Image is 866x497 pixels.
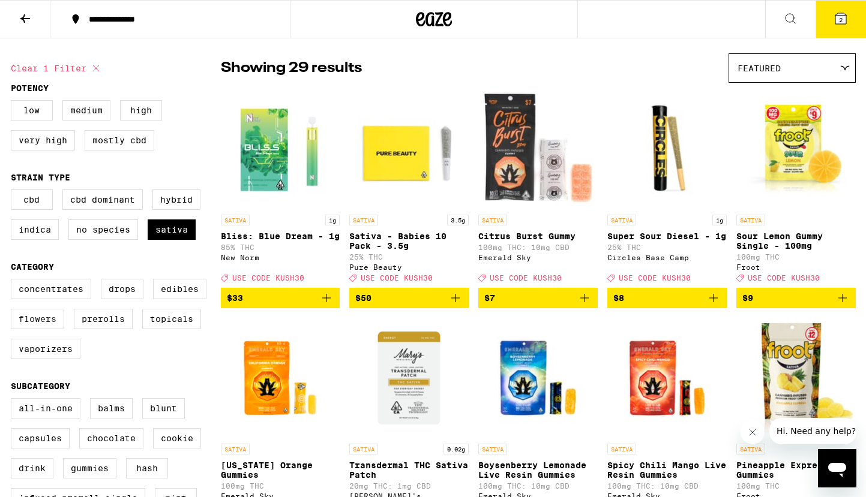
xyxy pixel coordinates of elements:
span: $8 [613,293,624,303]
p: Bliss: Blue Dream - 1g [221,231,340,241]
label: Flowers [11,309,64,329]
span: USE CODE KUSH30 [619,274,691,282]
button: Add to bag [736,288,856,308]
p: Pineapple Express Gummies [736,460,856,480]
label: Blunt [142,398,185,418]
p: SATIVA [221,215,250,225]
img: Froot - Pineapple Express Gummies [736,318,856,438]
span: USE CODE KUSH30 [748,274,820,282]
p: 25% THC [349,253,469,261]
img: New Norm - Bliss: Blue Dream - 1g [221,89,340,209]
label: Balms [90,398,133,418]
label: Prerolls [74,309,133,329]
img: Mary's Medicinals - Transdermal THC Sativa Patch [349,318,469,438]
p: 25% THC [607,243,727,251]
legend: Strain Type [11,173,70,182]
legend: Potency [11,83,49,93]
p: SATIVA [736,215,765,225]
p: 1g [712,215,727,225]
label: Concentrates [11,279,91,299]
p: Sativa - Babies 10 Pack - 3.5g [349,231,469,251]
span: USE CODE KUSH30 [361,274,433,282]
p: Spicy Chili Mango Live Resin Gummies [607,460,727,480]
p: SATIVA [349,215,378,225]
button: Add to bag [349,288,469,308]
span: USE CODE KUSH30 [232,274,304,282]
label: Mostly CBD [85,130,154,150]
label: Very High [11,130,75,150]
img: Froot - Sour Lemon Gummy Single - 100mg [736,89,856,209]
p: SATIVA [478,215,507,225]
p: Transdermal THC Sativa Patch [349,460,469,480]
div: Circles Base Camp [607,254,727,261]
span: $33 [227,293,243,303]
p: 100mg THC: 10mg CBD [478,482,598,490]
button: Clear 1 filter [11,53,103,83]
label: Drops [101,279,143,299]
p: Showing 29 results [221,58,362,79]
button: Add to bag [221,288,340,308]
div: Pure Beauty [349,263,469,271]
p: SATIVA [478,444,507,454]
iframe: Close message [741,420,765,444]
p: 1g [325,215,340,225]
p: 100mg THC [736,482,856,490]
a: Open page for Sour Lemon Gummy Single - 100mg from Froot [736,89,856,288]
label: Capsules [11,428,70,448]
img: Emerald Sky - Spicy Chili Mango Live Resin Gummies [607,318,727,438]
img: Emerald Sky - Citrus Burst Gummy [478,89,598,209]
button: 2 [816,1,866,38]
a: Open page for Super Sour Diesel - 1g from Circles Base Camp [607,89,727,288]
p: SATIVA [607,215,636,225]
label: Topicals [142,309,201,329]
p: 100mg THC [736,253,856,261]
label: Low [11,100,53,121]
label: CBD Dominant [62,189,143,210]
button: Add to bag [478,288,598,308]
legend: Category [11,262,54,272]
label: No Species [68,219,138,240]
label: All-In-One [11,398,80,418]
p: Super Sour Diesel - 1g [607,231,727,241]
img: Pure Beauty - Sativa - Babies 10 Pack - 3.5g [349,89,469,209]
label: High [120,100,162,121]
img: Emerald Sky - California Orange Gummies [221,318,340,438]
div: New Norm [221,254,340,261]
a: Open page for Bliss: Blue Dream - 1g from New Norm [221,89,340,288]
span: Featured [738,64,781,73]
img: Circles Base Camp - Super Sour Diesel - 1g [607,89,727,209]
div: Emerald Sky [478,254,598,261]
label: Hash [126,458,168,478]
span: USE CODE KUSH30 [490,274,562,282]
p: 85% THC [221,243,340,251]
span: $50 [355,293,371,303]
label: Cookie [153,428,201,448]
p: 20mg THC: 1mg CBD [349,482,469,490]
label: Gummies [63,458,116,478]
p: 100mg THC: 10mg CBD [607,482,727,490]
p: [US_STATE] Orange Gummies [221,460,340,480]
p: 100mg THC: 10mg CBD [478,243,598,251]
img: Emerald Sky - Boysenberry Lemonade Live Resin Gummies [478,318,598,438]
iframe: Message from company [769,418,856,444]
p: 3.5g [447,215,469,225]
button: Add to bag [607,288,727,308]
p: Boysenberry Lemonade Live Resin Gummies [478,460,598,480]
p: 0.02g [444,444,469,454]
div: Froot [736,263,856,271]
p: SATIVA [349,444,378,454]
a: Open page for Sativa - Babies 10 Pack - 3.5g from Pure Beauty [349,89,469,288]
label: Drink [11,458,53,478]
p: 100mg THC [221,482,340,490]
span: $9 [742,293,753,303]
p: Sour Lemon Gummy Single - 100mg [736,231,856,251]
p: SATIVA [607,444,636,454]
label: Edibles [153,279,206,299]
p: SATIVA [221,444,250,454]
span: 2 [839,16,843,23]
legend: Subcategory [11,381,70,391]
a: Open page for Citrus Burst Gummy from Emerald Sky [478,89,598,288]
label: Vaporizers [11,339,80,359]
label: CBD [11,189,53,210]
